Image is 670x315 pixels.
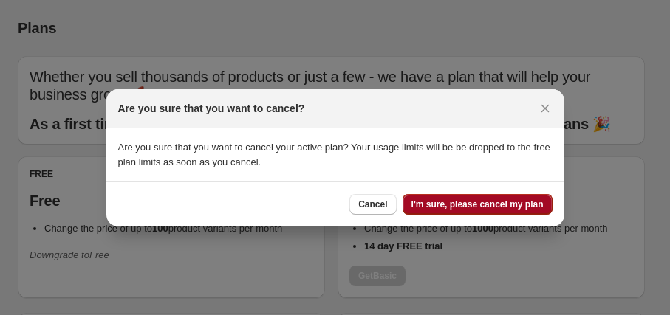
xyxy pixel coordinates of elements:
h2: Are you sure that you want to cancel? [118,101,305,116]
button: Cancel [349,194,396,215]
span: I'm sure, please cancel my plan [411,198,544,210]
button: Close [535,98,556,119]
button: I'm sure, please cancel my plan [403,194,553,215]
p: Are you sure that you want to cancel your active plan? Your usage limits will be be dropped to th... [118,140,553,170]
span: Cancel [358,198,387,210]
